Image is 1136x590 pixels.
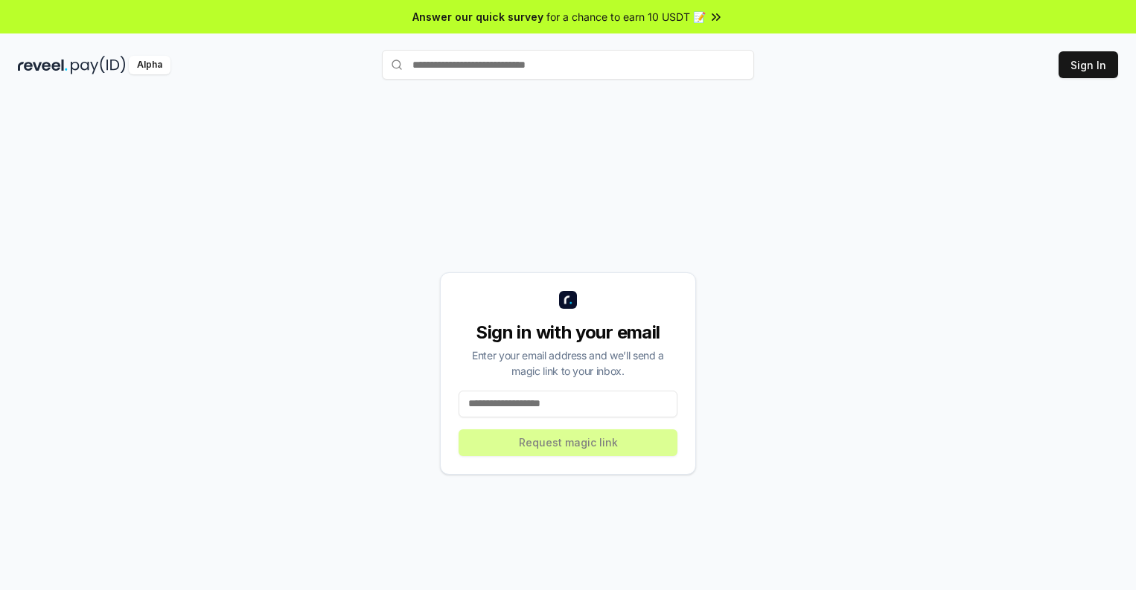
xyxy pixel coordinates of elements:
[1059,51,1118,78] button: Sign In
[559,291,577,309] img: logo_small
[459,321,677,344] div: Sign in with your email
[18,56,68,74] img: reveel_dark
[71,56,126,74] img: pay_id
[459,347,677,379] div: Enter your email address and we’ll send a magic link to your inbox.
[412,9,543,25] span: Answer our quick survey
[129,56,170,74] div: Alpha
[546,9,706,25] span: for a chance to earn 10 USDT 📝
